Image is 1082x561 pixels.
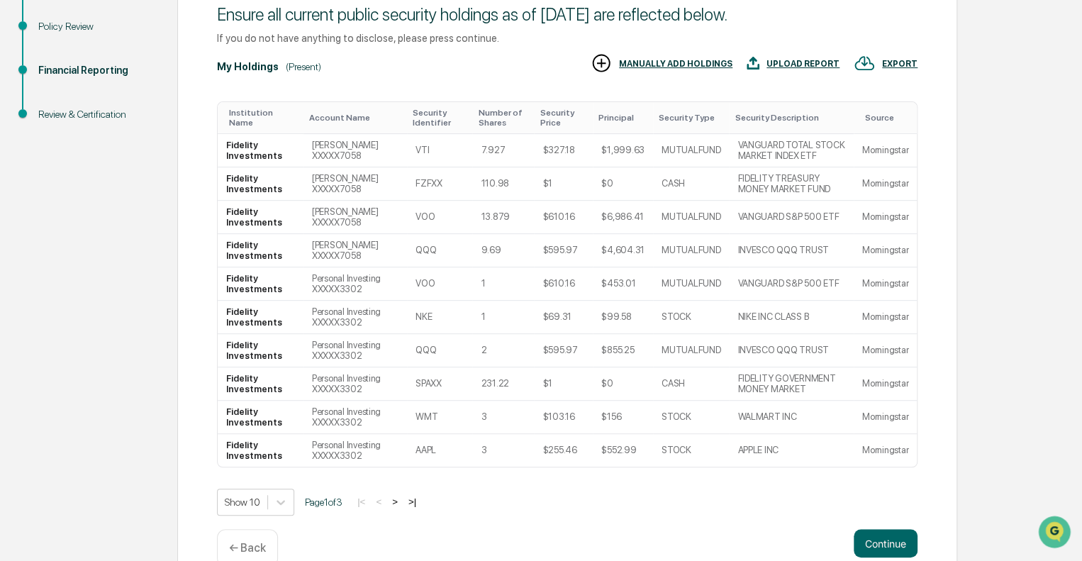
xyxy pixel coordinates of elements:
td: $255.46 [534,434,593,467]
td: STOCK [653,401,729,434]
td: Fidelity Investments [218,301,303,334]
div: Toggle SortBy [598,113,647,123]
td: 9.69 [472,234,534,267]
div: Toggle SortBy [478,108,528,128]
td: QQQ [407,234,472,267]
p: How can we help? [14,30,258,52]
a: 🖐️Preclearance [9,173,97,199]
img: MANUALLY ADD HOLDINGS [591,52,612,74]
p: ← Back [229,541,266,555]
td: WMT [407,401,472,434]
div: Toggle SortBy [413,108,467,128]
td: SPAXX [407,367,472,401]
td: VOO [407,267,472,301]
td: Personal Investing XXXXX3302 [303,367,407,401]
button: Continue [854,529,918,557]
img: EXPORT [854,52,875,74]
div: My Holdings [217,61,279,72]
td: FZFXX [407,167,472,201]
td: INVESCO QQQ TRUST [729,234,854,267]
td: 231.22 [472,367,534,401]
td: $610.16 [534,267,593,301]
td: [PERSON_NAME] XXXXX7058 [303,134,407,167]
td: QQQ [407,334,472,367]
td: Fidelity Investments [218,334,303,367]
td: VANGUARD TOTAL STOCK MARKET INDEX ETF [729,134,854,167]
td: NKE [407,301,472,334]
td: APPLE INC [729,434,854,467]
td: Morningstar [854,301,917,334]
div: Review & Certification [38,107,155,122]
td: Morningstar [854,267,917,301]
td: NIKE INC CLASS B [729,301,854,334]
td: $4,604.31 [593,234,653,267]
td: $610.16 [534,201,593,234]
td: Fidelity Investments [218,401,303,434]
td: Fidelity Investments [218,201,303,234]
td: MUTUALFUND [653,134,729,167]
span: Preclearance [28,179,91,193]
td: $595.97 [534,334,593,367]
td: INVESCO QQQ TRUST [729,334,854,367]
td: $552.99 [593,434,653,467]
iframe: Open customer support [1037,514,1075,552]
div: Financial Reporting [38,63,155,78]
td: Morningstar [854,201,917,234]
td: [PERSON_NAME] XXXXX7058 [303,201,407,234]
td: Personal Investing XXXXX3302 [303,401,407,434]
div: We're available if you need us! [48,123,179,134]
td: VANGUARD S&P 500 ETF [729,267,854,301]
div: Toggle SortBy [309,113,401,123]
td: $0 [593,167,653,201]
span: Page 1 of 3 [305,496,342,508]
td: MUTUALFUND [653,334,729,367]
td: Fidelity Investments [218,367,303,401]
td: Fidelity Investments [218,234,303,267]
td: $327.18 [534,134,593,167]
button: |< [353,496,369,508]
div: MANUALLY ADD HOLDINGS [619,59,732,69]
td: FIDELITY GOVERNMENT MONEY MARKET [729,367,854,401]
td: Personal Investing XXXXX3302 [303,434,407,467]
td: $453.01 [593,267,653,301]
td: MUTUALFUND [653,234,729,267]
td: FIDELITY TREASURY MONEY MARKET FUND [729,167,854,201]
td: AAPL [407,434,472,467]
div: Toggle SortBy [540,108,587,128]
td: 1 [472,301,534,334]
a: 🗄️Attestations [97,173,182,199]
div: Toggle SortBy [229,108,298,128]
td: $855.25 [593,334,653,367]
div: Toggle SortBy [659,113,723,123]
td: $595.97 [534,234,593,267]
span: Data Lookup [28,206,89,220]
td: $0 [593,367,653,401]
td: Morningstar [854,334,917,367]
a: Powered byPylon [100,240,172,251]
td: VANGUARD S&P 500 ETF [729,201,854,234]
div: Ensure all current public security holdings as of [DATE] are reflected below. [217,4,918,25]
td: MUTUALFUND [653,201,729,234]
td: VTI [407,134,472,167]
td: 7.927 [472,134,534,167]
td: Fidelity Investments [218,434,303,467]
span: Attestations [117,179,176,193]
td: $1 [534,167,593,201]
a: 🔎Data Lookup [9,200,95,226]
td: Fidelity Investments [218,167,303,201]
div: 🔎 [14,207,26,218]
td: $156 [593,401,653,434]
td: Personal Investing XXXXX3302 [303,267,407,301]
div: (Present) [286,61,321,72]
td: Morningstar [854,234,917,267]
div: 🗄️ [103,180,114,191]
td: $99.58 [593,301,653,334]
button: Start new chat [241,113,258,130]
td: Morningstar [854,367,917,401]
td: $1 [534,367,593,401]
td: CASH [653,367,729,401]
div: EXPORT [882,59,918,69]
td: MUTUALFUND [653,267,729,301]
